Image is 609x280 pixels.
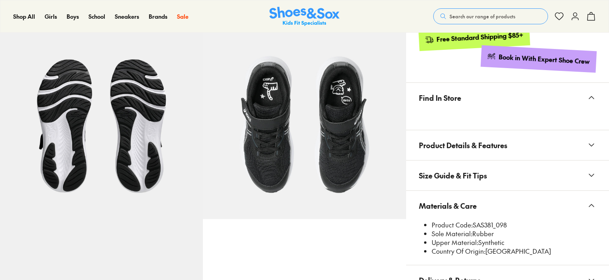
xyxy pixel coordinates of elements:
span: Find In Store [419,86,461,110]
div: Book in With Expert Shoe Crew [499,53,590,66]
button: Product Details & Features [406,130,609,160]
a: Brands [149,12,167,21]
li: [GEOGRAPHIC_DATA] [432,247,596,256]
span: Product Code: [432,220,473,229]
span: Materials & Care [419,194,477,217]
a: Sale [177,12,189,21]
a: Shop All [13,12,35,21]
span: Girls [45,12,57,20]
span: Sneakers [115,12,139,20]
li: Rubber [432,229,596,238]
a: Girls [45,12,57,21]
span: Search our range of products [450,13,515,20]
iframe: Find in Store [419,113,596,120]
a: Sneakers [115,12,139,21]
li: SAS381_098 [432,221,596,229]
span: Boys [67,12,79,20]
img: 9-498697_1 [203,16,406,219]
a: Boys [67,12,79,21]
span: Sale [177,12,189,20]
span: School [88,12,105,20]
span: Sole Material: [432,229,472,238]
a: Free Standard Shipping $85+ [418,24,530,51]
span: Product Details & Features [419,133,507,157]
img: SNS_Logo_Responsive.svg [269,7,340,26]
button: Size Guide & Fit Tips [406,161,609,190]
button: Materials & Care [406,191,609,221]
span: Size Guide & Fit Tips [419,164,487,187]
span: Brands [149,12,167,20]
a: Shoes & Sox [269,7,340,26]
a: Book in With Expert Shoe Crew [481,45,597,72]
a: School [88,12,105,21]
span: Upper Material: [432,238,478,247]
span: Shop All [13,12,35,20]
li: Synthetic [432,238,596,247]
span: Country Of Origin: [432,247,485,255]
button: Search our range of products [433,8,548,24]
div: Free Standard Shipping $85+ [436,30,523,43]
button: Find In Store [406,83,609,113]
